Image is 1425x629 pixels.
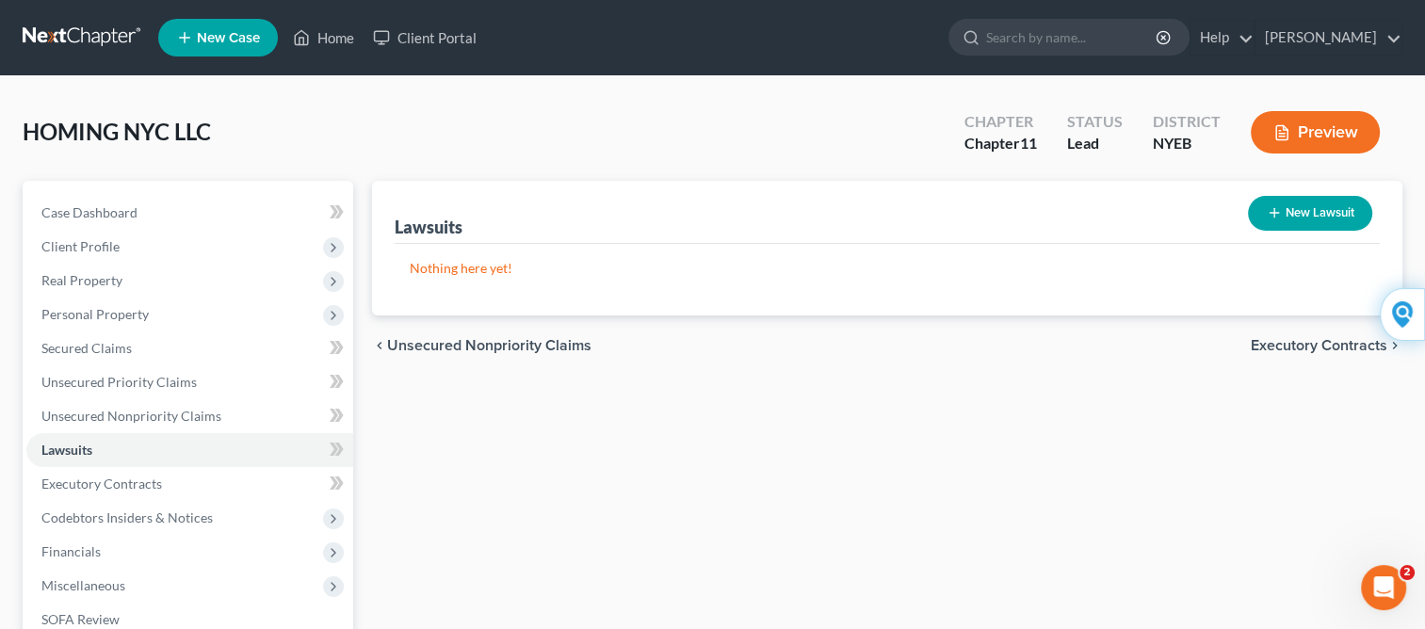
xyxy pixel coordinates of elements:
iframe: Intercom live chat [1361,565,1406,610]
div: Lead [1067,133,1123,154]
i: chevron_right [1387,338,1402,353]
span: New Case [197,31,260,45]
div: District [1153,111,1221,133]
span: 2 [1400,565,1415,580]
span: Codebtors Insiders & Notices [41,509,213,525]
div: Lawsuits [395,216,462,238]
a: Home [283,21,364,55]
span: Miscellaneous [41,577,125,593]
a: Client Portal [364,21,486,55]
span: HOMING NYC LLC [23,118,211,145]
span: Lawsuits [41,442,92,458]
span: Client Profile [41,238,120,254]
span: SOFA Review [41,611,120,627]
div: Status [1067,111,1123,133]
div: Chapter [964,111,1037,133]
i: chevron_left [372,338,387,353]
p: Nothing here yet! [410,259,1365,278]
a: Executory Contracts [26,467,353,501]
a: [PERSON_NAME] [1255,21,1401,55]
a: Secured Claims [26,331,353,365]
div: NYEB [1153,133,1221,154]
a: Help [1190,21,1254,55]
input: Search by name... [986,20,1158,55]
span: Unsecured Nonpriority Claims [387,338,591,353]
a: Unsecured Priority Claims [26,365,353,399]
a: Unsecured Nonpriority Claims [26,399,353,433]
span: Unsecured Priority Claims [41,374,197,390]
button: Preview [1251,111,1380,153]
span: Executory Contracts [1251,338,1387,353]
span: Personal Property [41,306,149,322]
span: Real Property [41,272,122,288]
span: Secured Claims [41,340,132,356]
button: Executory Contracts chevron_right [1251,338,1402,353]
span: Executory Contracts [41,476,162,492]
span: Case Dashboard [41,204,138,220]
a: Lawsuits [26,433,353,467]
button: New Lawsuit [1248,196,1372,231]
a: Case Dashboard [26,196,353,230]
span: Financials [41,543,101,559]
span: 11 [1020,134,1037,152]
span: Unsecured Nonpriority Claims [41,408,221,424]
div: Chapter [964,133,1037,154]
button: chevron_left Unsecured Nonpriority Claims [372,338,591,353]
